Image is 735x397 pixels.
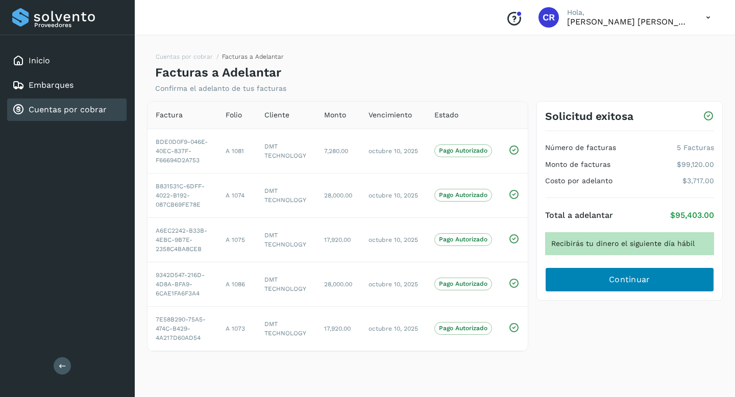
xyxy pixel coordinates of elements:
td: A 1073 [217,306,256,351]
span: Folio [226,110,242,120]
td: B831531C-6DFF-4022-B192-087CB69FE78E [148,173,217,217]
span: 7,280.00 [324,147,348,155]
td: 7E58B290-75A5-474C-B429-4A217D60AD54 [148,306,217,351]
p: 5 Facturas [677,143,714,152]
p: Pago Autorizado [439,147,487,154]
p: Pago Autorizado [439,325,487,332]
a: Cuentas por cobrar [29,105,107,114]
p: $3,717.00 [682,177,714,185]
span: 17,920.00 [324,325,351,332]
div: Cuentas por cobrar [7,98,127,121]
button: Continuar [545,267,714,292]
span: octubre 10, 2025 [369,192,418,199]
p: Pago Autorizado [439,236,487,243]
nav: breadcrumb [155,52,284,65]
h4: Facturas a Adelantar [155,65,281,80]
td: DMT TECHNOLOGY [256,262,316,306]
p: CARLOS RODOLFO BELLI PEDRAZA [567,17,690,27]
td: DMT TECHNOLOGY [256,306,316,351]
td: DMT TECHNOLOGY [256,129,316,173]
h4: Total a adelantar [545,210,613,220]
span: 28,000.00 [324,281,352,288]
span: Factura [156,110,183,120]
div: Recibirás tu dinero el siguiente día hábil [545,232,714,255]
p: $99,120.00 [677,160,714,169]
span: 17,920.00 [324,236,351,243]
span: octubre 10, 2025 [369,147,418,155]
span: Vencimiento [369,110,412,120]
span: Estado [434,110,458,120]
p: Confirma el adelanto de tus facturas [155,84,286,93]
span: Cliente [264,110,289,120]
a: Embarques [29,80,73,90]
div: Embarques [7,74,127,96]
span: octubre 10, 2025 [369,325,418,332]
td: A6EC2242-B33B-4EBC-9B7E-2358C4BA8CEB [148,217,217,262]
td: 9342D547-216D-4D8A-BFA9-6CAE1FA6F3A4 [148,262,217,306]
h4: Costo por adelanto [545,177,612,185]
p: Proveedores [34,21,122,29]
td: A 1086 [217,262,256,306]
td: DMT TECHNOLOGY [256,217,316,262]
h4: Número de facturas [545,143,616,152]
span: octubre 10, 2025 [369,236,418,243]
td: A 1075 [217,217,256,262]
span: 28,000.00 [324,192,352,199]
td: A 1074 [217,173,256,217]
p: $95,403.00 [670,210,714,220]
p: Pago Autorizado [439,280,487,287]
td: BDE0D0F9-046E-40EC-837F-F66694D2A753 [148,129,217,173]
a: Inicio [29,56,50,65]
span: octubre 10, 2025 [369,281,418,288]
p: Pago Autorizado [439,191,487,198]
div: Inicio [7,49,127,72]
td: A 1081 [217,129,256,173]
a: Cuentas por cobrar [156,53,213,60]
span: Monto [324,110,346,120]
span: Facturas a Adelantar [222,53,284,60]
span: Continuar [609,274,650,285]
td: DMT TECHNOLOGY [256,173,316,217]
p: Hola, [567,8,690,17]
h4: Monto de facturas [545,160,610,169]
h3: Solicitud exitosa [545,110,633,122]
